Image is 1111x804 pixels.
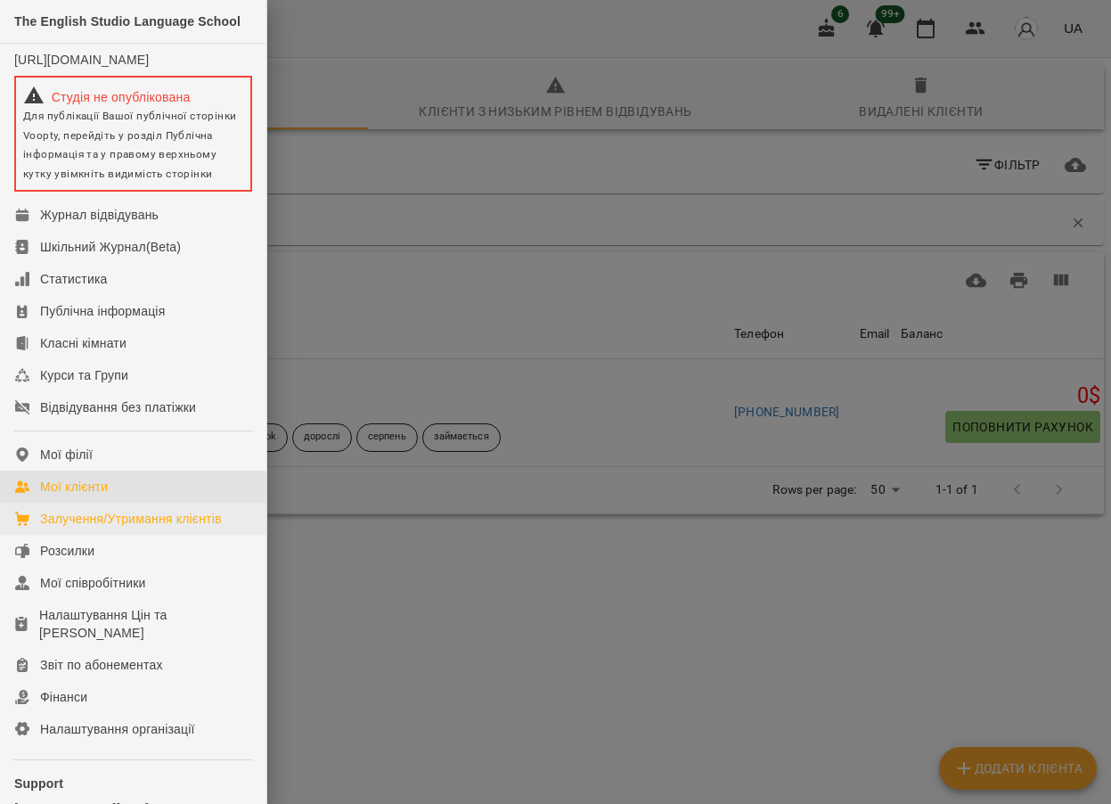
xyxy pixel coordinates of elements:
[40,366,128,384] div: Курси та Групи
[40,510,222,528] div: Залучення/Утримання клієнтів
[40,656,163,674] div: Звіт по абонементах
[40,238,181,256] div: Шкільний Журнал(Beta)
[23,110,236,180] span: Для публікації Вашої публічної сторінки Voopty, перейдіть у розділ Публічна інформація та у право...
[40,720,195,738] div: Налаштування організації
[14,53,149,67] a: [URL][DOMAIN_NAME]
[40,334,127,352] div: Класні кімнати
[40,206,159,224] div: Журнал відвідувань
[40,478,108,496] div: Мої клієнти
[23,85,243,106] div: Студія не опублікована
[14,14,241,29] span: The English Studio Language School
[40,398,196,416] div: Відвідування без платіжки
[40,542,94,560] div: Розсилки
[40,574,146,592] div: Мої співробітники
[40,688,87,706] div: Фінанси
[39,606,252,642] div: Налаштування Цін та [PERSON_NAME]
[40,270,108,288] div: Статистика
[14,775,252,792] p: Support
[40,446,93,464] div: Мої філії
[40,302,165,320] div: Публічна інформація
